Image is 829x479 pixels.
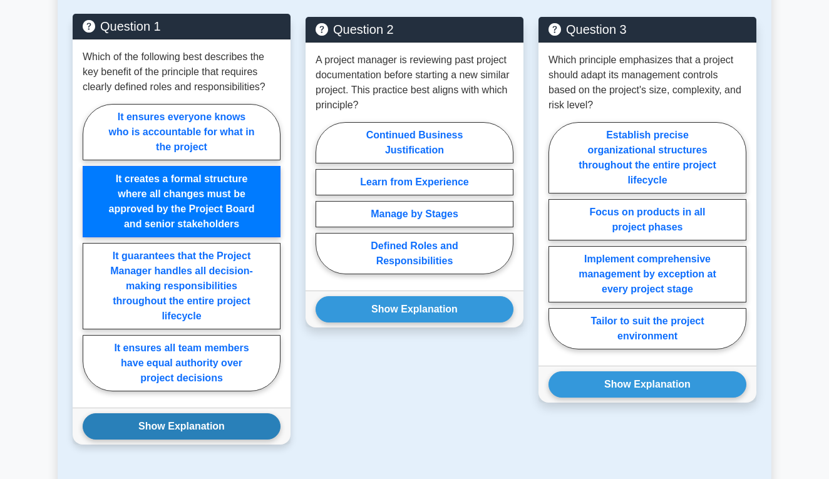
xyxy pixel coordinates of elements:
label: Learn from Experience [316,169,513,195]
label: It ensures everyone knows who is accountable for what in the project [83,104,281,160]
label: Continued Business Justification [316,122,513,163]
button: Show Explanation [83,413,281,440]
button: Show Explanation [316,296,513,322]
label: Defined Roles and Responsibilities [316,233,513,274]
label: Focus on products in all project phases [548,199,746,240]
p: A project manager is reviewing past project documentation before starting a new similar project. ... [316,53,513,113]
h5: Question 2 [316,22,513,37]
label: Manage by Stages [316,201,513,227]
p: Which of the following best describes the key benefit of the principle that requires clearly defi... [83,49,281,95]
label: It ensures all team members have equal authority over project decisions [83,335,281,391]
p: Which principle emphasizes that a project should adapt its management controls based on the proje... [548,53,746,113]
label: It guarantees that the Project Manager handles all decision-making responsibilities throughout th... [83,243,281,329]
h5: Question 1 [83,19,281,34]
h5: Question 3 [548,22,746,37]
button: Show Explanation [548,371,746,398]
label: Implement comprehensive management by exception at every project stage [548,246,746,302]
label: Establish precise organizational structures throughout the entire project lifecycle [548,122,746,193]
label: It creates a formal structure where all changes must be approved by the Project Board and senior ... [83,166,281,237]
label: Tailor to suit the project environment [548,308,746,349]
